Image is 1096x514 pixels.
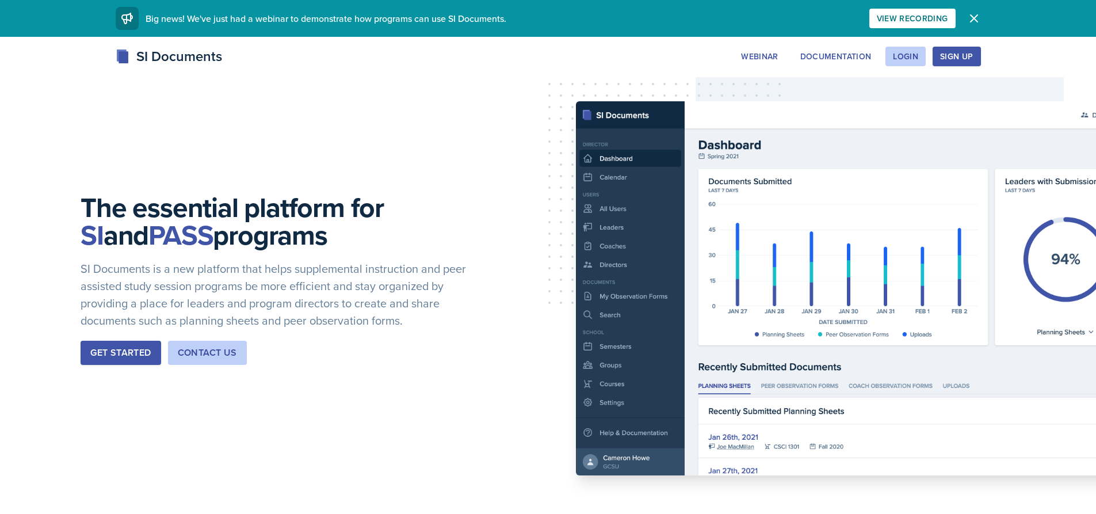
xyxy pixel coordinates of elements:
[800,52,872,61] div: Documentation
[869,9,956,28] button: View Recording
[885,47,926,66] button: Login
[877,14,948,23] div: View Recording
[146,12,506,25] span: Big news! We've just had a webinar to demonstrate how programs can use SI Documents.
[734,47,785,66] button: Webinar
[81,341,161,365] button: Get Started
[168,341,247,365] button: Contact Us
[933,47,980,66] button: Sign Up
[793,47,879,66] button: Documentation
[116,46,222,67] div: SI Documents
[940,52,973,61] div: Sign Up
[178,346,237,360] div: Contact Us
[741,52,778,61] div: Webinar
[90,346,151,360] div: Get Started
[893,52,918,61] div: Login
